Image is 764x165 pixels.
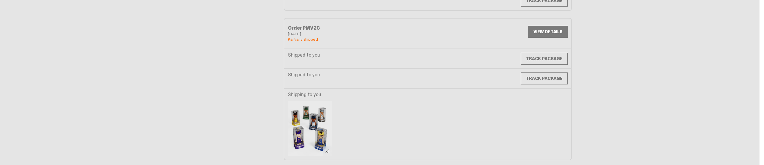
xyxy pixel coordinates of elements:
[288,37,428,41] div: Partially shipped
[323,146,332,156] div: x1
[288,92,332,97] p: Shipping to you
[528,26,568,38] a: VIEW DETAILS
[521,72,568,84] a: TRACK PACKAGE
[521,53,568,65] a: TRACK PACKAGE
[288,26,428,31] div: Order PMV2C
[288,53,320,57] p: Shipped to you
[288,72,320,77] p: Shipped to you
[288,32,428,36] div: [DATE]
